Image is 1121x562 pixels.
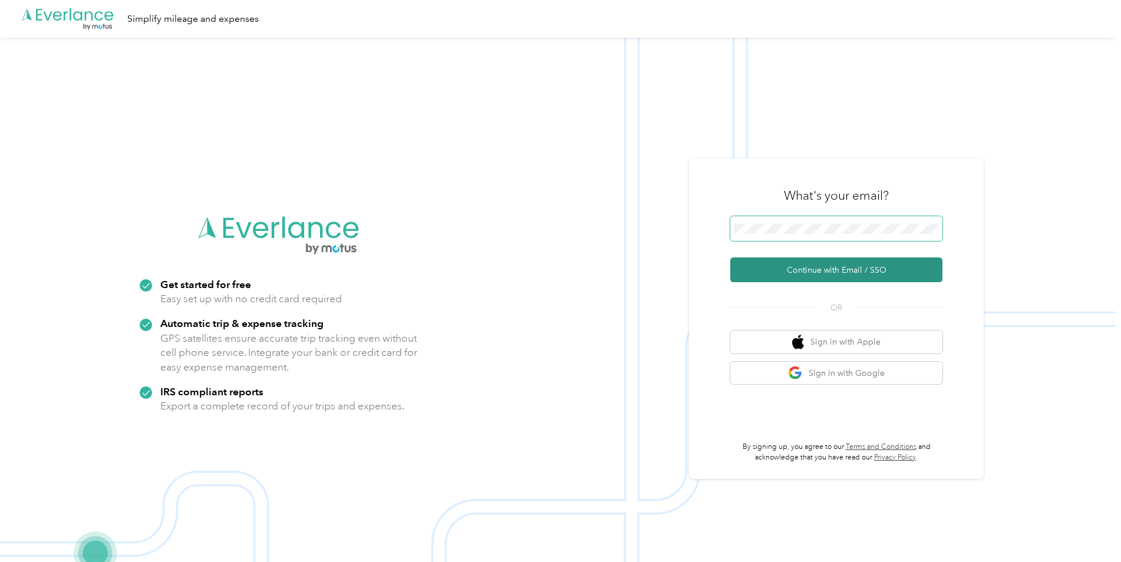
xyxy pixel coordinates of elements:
[846,442,916,451] a: Terms and Conditions
[160,292,342,306] p: Easy set up with no credit card required
[816,302,857,314] span: OR
[730,257,942,282] button: Continue with Email / SSO
[730,362,942,385] button: google logoSign in with Google
[160,399,404,414] p: Export a complete record of your trips and expenses.
[127,12,259,27] div: Simplify mileage and expenses
[788,366,803,381] img: google logo
[730,330,942,353] button: apple logoSign in with Apple
[874,453,916,462] a: Privacy Policy
[160,278,251,290] strong: Get started for free
[792,335,804,349] img: apple logo
[160,331,418,375] p: GPS satellites ensure accurate trip tracking even without cell phone service. Integrate your bank...
[160,385,263,398] strong: IRS compliant reports
[784,187,889,204] h3: What's your email?
[160,317,324,329] strong: Automatic trip & expense tracking
[730,442,942,462] p: By signing up, you agree to our and acknowledge that you have read our .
